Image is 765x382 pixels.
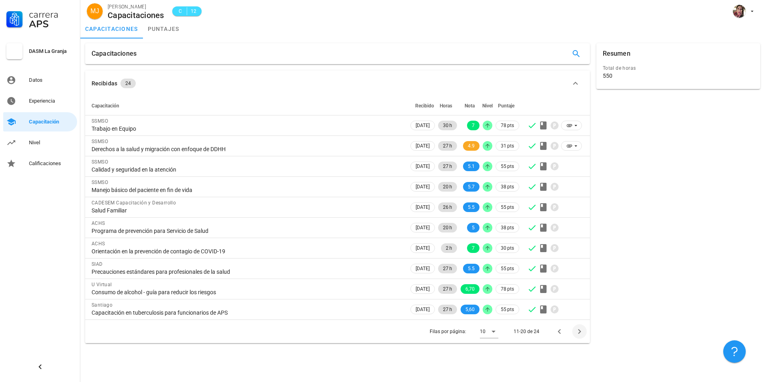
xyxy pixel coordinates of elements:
span: ACHS [92,241,105,247]
div: Experiencia [29,98,74,104]
div: Calidad y seguridad en la atención [92,166,402,173]
span: Horas [440,103,452,109]
span: Nota [465,103,475,109]
span: [DATE] [416,244,430,253]
span: 20 h [443,223,452,232]
span: 26 h [443,202,452,212]
span: 5.1 [468,162,475,171]
div: DASM La Granja [29,48,74,55]
button: Página siguiente [572,324,587,339]
a: Capacitación [3,112,77,131]
span: Puntaje [498,103,514,109]
div: 10Filas por página: [480,325,498,338]
span: [DATE] [416,285,430,293]
span: 27 h [443,305,452,314]
th: Nota [459,96,481,115]
span: 4.9 [468,141,475,151]
a: Datos [3,71,77,90]
span: 38 pts [501,224,514,232]
span: 55 pts [501,162,514,170]
div: Capacitaciones [108,11,164,20]
span: C [177,7,184,15]
div: Recibidas [92,79,117,88]
span: Nivel [482,103,493,109]
span: 5 [472,223,475,232]
span: [DATE] [416,305,430,314]
a: Experiencia [3,91,77,111]
a: Calificaciones [3,154,77,173]
div: Filas por página: [430,320,498,343]
span: [DATE] [416,121,430,130]
button: Recibidas 24 [85,71,590,96]
button: Página anterior [552,324,567,339]
div: Calificaciones [29,160,74,167]
div: Carrera [29,10,74,19]
span: SSMSO [92,180,108,185]
span: 24 [125,79,131,88]
div: avatar [733,5,746,18]
span: 2 h [446,243,452,253]
a: Nivel [3,133,77,152]
span: SIAD [92,261,103,267]
span: U Virtual [92,282,112,287]
div: Datos [29,77,74,83]
span: 30 pts [501,244,514,252]
span: 55 pts [501,305,514,313]
div: Derechos a la salud y migración con enfoque de DDHH [92,146,402,153]
div: avatar [87,3,103,19]
div: Capacitación [29,119,74,125]
span: 27 h [443,284,452,294]
span: CADESEM Capacitación y Desarrollo [92,200,176,206]
div: Capacitación en tuberculosis para funcionarios de APS [92,309,402,316]
div: Consumo de alcohol - guía para reducir los riesgos [92,289,402,296]
span: MJ [90,3,99,19]
div: Orientación en la prevención de contagio de COVID-19 [92,248,402,255]
span: 7 [472,243,475,253]
span: 30 h [443,121,452,130]
div: Nivel [29,139,74,146]
div: Manejo básico del paciente en fin de vida [92,186,402,194]
div: APS [29,19,74,29]
span: 12 [190,7,197,15]
div: Total de horas [603,64,754,72]
a: puntajes [143,19,184,38]
div: 11-20 de 24 [514,328,539,335]
span: [DATE] [416,141,430,150]
div: Trabajo en Equipo [92,125,402,132]
span: 27 h [443,162,452,171]
span: 6,70 [465,284,475,294]
span: [DATE] [416,264,430,273]
div: Capacitaciones [92,43,137,64]
div: Salud Familiar [92,207,402,214]
span: [DATE] [416,223,430,232]
th: Capacitación [85,96,409,115]
span: 55 pts [501,265,514,273]
span: 5,60 [465,305,475,314]
span: 5.5 [468,202,475,212]
span: SSMSO [92,139,108,144]
span: Santiago [92,302,112,308]
th: Recibido [409,96,437,115]
span: 78 pts [501,121,514,129]
th: Horas [437,96,459,115]
div: Resumen [603,43,630,64]
span: 20 h [443,182,452,192]
span: Recibido [415,103,434,109]
span: ACHS [92,220,105,226]
span: 7 [472,121,475,130]
a: capacitaciones [80,19,143,38]
span: SSMSO [92,159,108,165]
span: 78 pts [501,285,514,293]
span: 55 pts [501,203,514,211]
span: 31 pts [501,142,514,150]
th: Puntaje [494,96,521,115]
span: 5.7 [468,182,475,192]
span: 27 h [443,141,452,151]
div: Precauciones estándares para profesionales de la salud [92,268,402,275]
span: 27 h [443,264,452,273]
div: 550 [603,72,612,79]
span: Capacitación [92,103,119,109]
span: [DATE] [416,203,430,212]
th: Nivel [481,96,494,115]
span: [DATE] [416,162,430,171]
